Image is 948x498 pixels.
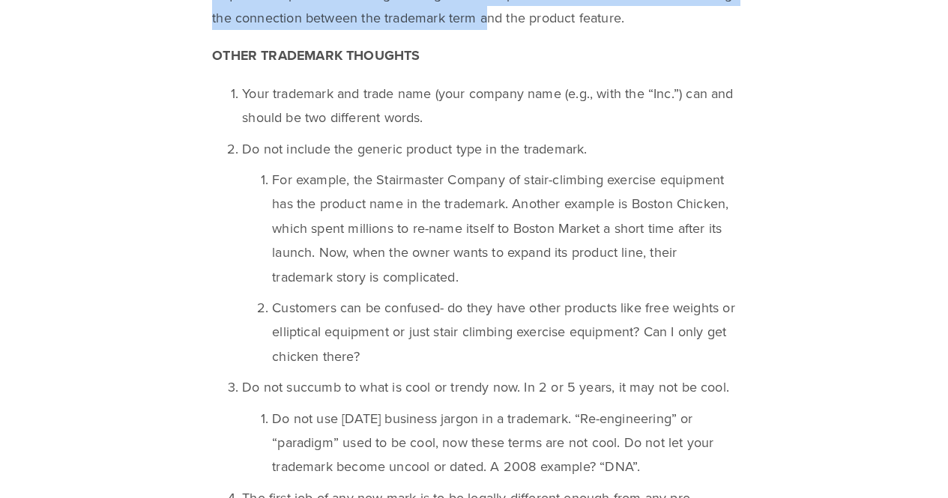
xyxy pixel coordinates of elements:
[272,407,736,479] p: Do not use [DATE] business jargon in a trademark. “Re-engineering” or “paradigm” used to be cool,...
[242,375,736,399] p: Do not succumb to what is cool or trendy now. In 2 or 5 years, it may not be cool.
[272,168,736,289] p: For example, the Stairmaster Company of stair-climbing exercise equipment has the product name in...
[212,46,420,65] strong: OTHER TRADEMARK THOUGHTS
[272,296,736,368] p: Customers can be confused- do they have other products like free weights or elliptical equipment ...
[242,82,736,130] p: Your trademark and trade name (your company name (e.g., with the “Inc.”) can and should be two di...
[242,137,736,161] p: Do not include the generic product type in the trademark.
